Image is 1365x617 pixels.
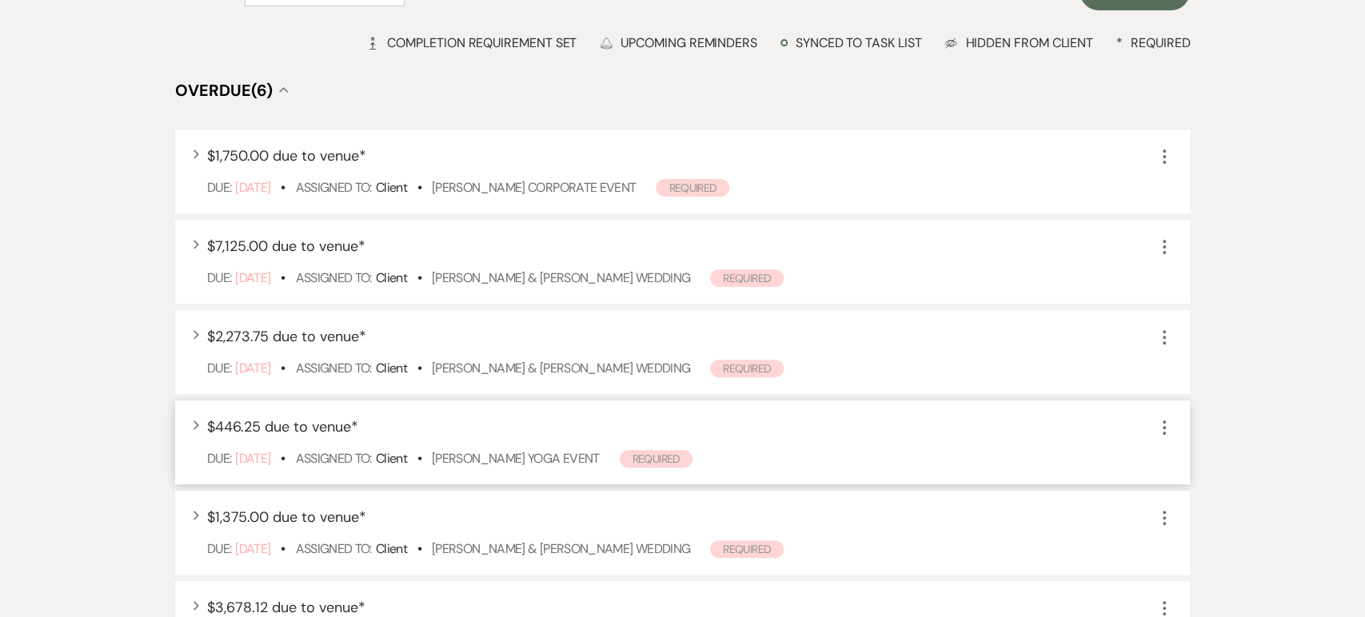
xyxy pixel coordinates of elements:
b: • [281,450,285,467]
span: Client [376,179,407,196]
span: Assigned To: [295,450,371,467]
span: [DATE] [235,450,270,467]
b: • [417,360,421,376]
span: Assigned To: [295,269,371,286]
span: [DATE] [235,360,270,376]
b: • [417,179,421,196]
div: Synced to task list [780,34,921,51]
a: [PERSON_NAME] Corporate Event [432,179,636,196]
span: Due: [207,269,231,286]
span: [DATE] [235,540,270,557]
button: $7,125.00 due to venue* [207,239,365,253]
b: • [281,540,285,557]
span: $1,750.00 due to venue * [207,146,366,165]
span: Client [376,269,407,286]
b: • [417,269,421,286]
a: [PERSON_NAME] & [PERSON_NAME] Wedding [432,540,690,557]
a: [PERSON_NAME] Yoga event [432,450,600,467]
button: $2,273.75 due to venue* [207,329,366,344]
button: $1,750.00 due to venue* [207,149,366,163]
div: Hidden from Client [944,34,1093,51]
button: Overdue(6) [175,82,289,98]
button: $3,678.12 due to venue* [207,600,365,615]
span: $446.25 due to venue * [207,417,358,436]
div: Required [1116,34,1190,51]
span: Required [710,360,784,377]
div: Upcoming Reminders [600,34,757,51]
span: Overdue (6) [175,80,273,101]
button: $1,375.00 due to venue* [207,510,366,524]
button: $446.25 due to venue* [207,420,358,434]
span: Assigned To: [295,540,371,557]
span: $7,125.00 due to venue * [207,237,365,256]
span: Required [620,450,693,468]
span: [DATE] [235,269,270,286]
span: Due: [207,450,231,467]
span: Required [710,269,784,287]
span: Client [376,450,407,467]
span: Due: [207,179,231,196]
span: Required [710,540,784,558]
span: $3,678.12 due to venue * [207,598,365,617]
b: • [281,360,285,376]
span: Required [656,179,729,197]
span: Client [376,360,407,376]
b: • [281,269,285,286]
b: • [417,450,421,467]
span: Due: [207,540,231,557]
b: • [281,179,285,196]
span: Assigned To: [295,179,371,196]
div: Completion Requirement Set [366,34,577,51]
a: [PERSON_NAME] & [PERSON_NAME] Wedding [432,269,690,286]
a: [PERSON_NAME] & [PERSON_NAME] Wedding [432,360,690,376]
span: Assigned To: [295,360,371,376]
span: $2,273.75 due to venue * [207,327,366,346]
span: [DATE] [235,179,270,196]
span: Client [376,540,407,557]
span: $1,375.00 due to venue * [207,508,366,527]
b: • [417,540,421,557]
span: Due: [207,360,231,376]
